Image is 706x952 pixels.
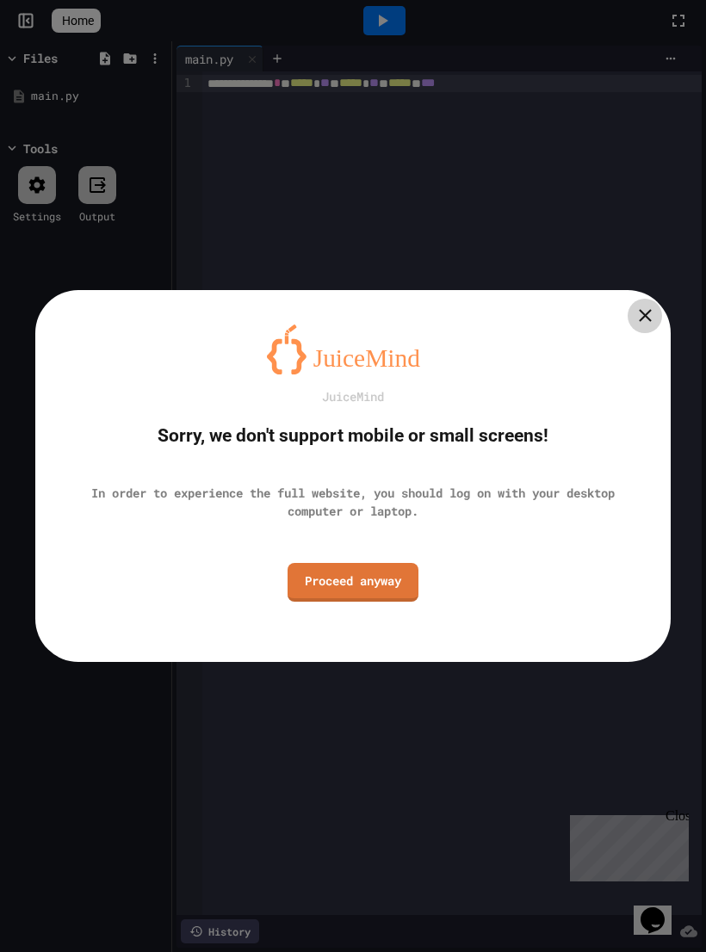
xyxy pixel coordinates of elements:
a: Proceed anyway [288,563,418,602]
img: logo-orange.svg [267,325,439,374]
div: JuiceMind [322,387,384,405]
div: Chat with us now!Close [7,7,119,109]
div: Sorry, we don't support mobile or small screens! [158,423,548,450]
div: In order to experience the full website, you should log on with your desktop computer or laptop. [61,484,645,520]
